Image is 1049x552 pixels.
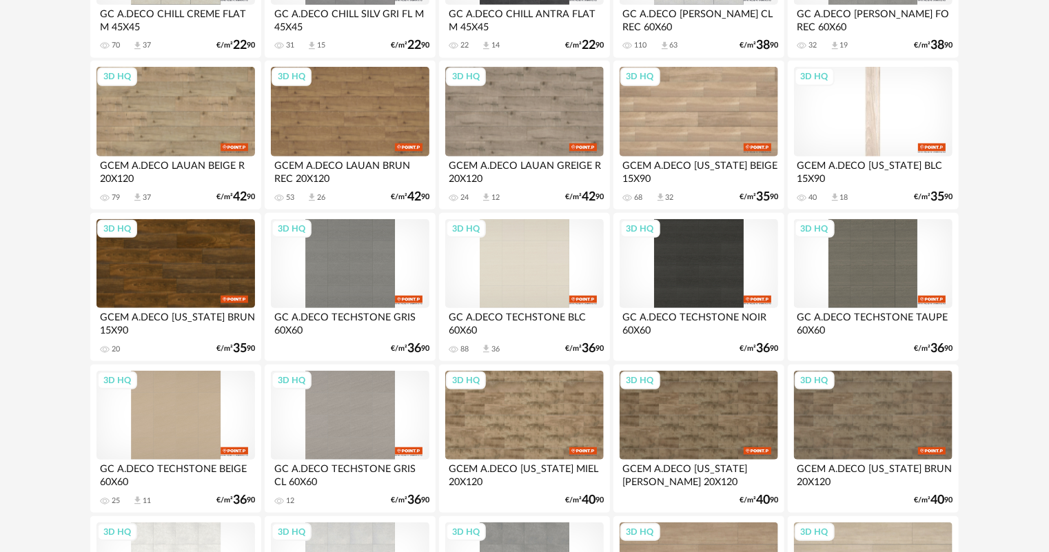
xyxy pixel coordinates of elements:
[233,41,247,50] span: 22
[635,41,647,50] div: 110
[271,5,429,32] div: GC A.DECO CHILL SILV GRI FL M 45X45
[809,41,817,50] div: 32
[565,344,604,354] div: €/m² 90
[620,5,778,32] div: GC A.DECO [PERSON_NAME] CL REC 60X60
[445,156,604,184] div: GCEM A.DECO LAUAN GREIGE R 20X120
[830,41,840,51] span: Download icon
[582,495,595,505] span: 40
[794,460,953,487] div: GCEM A.DECO [US_STATE] BRUN 20X120
[740,41,778,50] div: €/m² 90
[914,192,953,202] div: €/m² 90
[407,344,421,354] span: 36
[112,345,120,354] div: 20
[840,41,848,50] div: 19
[445,308,604,336] div: GC A.DECO TECHSTONE BLC 60X60
[756,495,770,505] span: 40
[620,68,660,85] div: 3D HQ
[391,344,429,354] div: €/m² 90
[90,61,261,209] a: 3D HQ GCEM A.DECO LAUAN BEIGE R 20X120 79 Download icon 37 €/m²4290
[930,192,944,202] span: 35
[307,41,317,51] span: Download icon
[90,365,261,513] a: 3D HQ GC A.DECO TECHSTONE BEIGE 60X60 25 Download icon 11 €/m²3690
[407,495,421,505] span: 36
[620,308,778,336] div: GC A.DECO TECHSTONE NOIR 60X60
[930,41,944,50] span: 38
[96,156,255,184] div: GCEM A.DECO LAUAN BEIGE R 20X120
[96,5,255,32] div: GC A.DECO CHILL CREME FLAT M 45X45
[446,220,486,238] div: 3D HQ
[143,193,151,203] div: 37
[143,41,151,50] div: 37
[391,495,429,505] div: €/m² 90
[491,345,500,354] div: 36
[271,156,429,184] div: GCEM A.DECO LAUAN BRUN REC 20X120
[132,41,143,51] span: Download icon
[272,220,312,238] div: 3D HQ
[446,68,486,85] div: 3D HQ
[132,495,143,506] span: Download icon
[795,68,835,85] div: 3D HQ
[216,41,255,50] div: €/m² 90
[233,344,247,354] span: 35
[481,192,491,203] span: Download icon
[756,41,770,50] span: 38
[914,495,953,505] div: €/m² 90
[840,193,848,203] div: 18
[914,344,953,354] div: €/m² 90
[286,496,294,506] div: 12
[216,344,255,354] div: €/m² 90
[582,192,595,202] span: 42
[788,213,959,362] a: 3D HQ GC A.DECO TECHSTONE TAUPE 60X60 €/m²3690
[481,344,491,354] span: Download icon
[445,460,604,487] div: GCEM A.DECO [US_STATE] MIEL 20X120
[407,41,421,50] span: 22
[317,41,325,50] div: 15
[143,496,151,506] div: 11
[97,220,137,238] div: 3D HQ
[613,213,784,362] a: 3D HQ GC A.DECO TECHSTONE NOIR 60X60 €/m²3690
[439,365,610,513] a: 3D HQ GCEM A.DECO [US_STATE] MIEL 20X120 €/m²4090
[391,192,429,202] div: €/m² 90
[809,193,817,203] div: 40
[265,365,436,513] a: 3D HQ GC A.DECO TECHSTONE GRIS CL 60X60 12 €/m²3690
[286,41,294,50] div: 31
[112,41,120,50] div: 70
[830,192,840,203] span: Download icon
[233,495,247,505] span: 36
[96,460,255,487] div: GC A.DECO TECHSTONE BEIGE 60X60
[112,193,120,203] div: 79
[446,371,486,389] div: 3D HQ
[620,156,778,184] div: GCEM A.DECO [US_STATE] BEIGE 15X90
[317,193,325,203] div: 26
[460,41,469,50] div: 22
[613,365,784,513] a: 3D HQ GCEM A.DECO [US_STATE][PERSON_NAME] 20X120 €/m²4090
[265,61,436,209] a: 3D HQ GCEM A.DECO LAUAN BRUN REC 20X120 53 Download icon 26 €/m²4290
[460,345,469,354] div: 88
[620,220,660,238] div: 3D HQ
[620,460,778,487] div: GCEM A.DECO [US_STATE][PERSON_NAME] 20X120
[635,193,643,203] div: 68
[620,523,660,541] div: 3D HQ
[407,192,421,202] span: 42
[795,220,835,238] div: 3D HQ
[930,495,944,505] span: 40
[446,523,486,541] div: 3D HQ
[613,61,784,209] a: 3D HQ GCEM A.DECO [US_STATE] BEIGE 15X90 68 Download icon 32 €/m²3590
[794,5,953,32] div: GC A.DECO [PERSON_NAME] FO REC 60X60
[272,523,312,541] div: 3D HQ
[666,193,674,203] div: 32
[439,61,610,209] a: 3D HQ GCEM A.DECO LAUAN GREIGE R 20X120 24 Download icon 12 €/m²4290
[740,344,778,354] div: €/m² 90
[216,495,255,505] div: €/m² 90
[914,41,953,50] div: €/m² 90
[90,213,261,362] a: 3D HQ GCEM A.DECO [US_STATE] BRUN 15X90 20 €/m²3590
[391,41,429,50] div: €/m² 90
[97,523,137,541] div: 3D HQ
[565,41,604,50] div: €/m² 90
[439,213,610,362] a: 3D HQ GC A.DECO TECHSTONE BLC 60X60 88 Download icon 36 €/m²3690
[788,61,959,209] a: 3D HQ GCEM A.DECO [US_STATE] BLC 15X90 40 Download icon 18 €/m²3590
[491,41,500,50] div: 14
[795,371,835,389] div: 3D HQ
[930,344,944,354] span: 36
[272,371,312,389] div: 3D HQ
